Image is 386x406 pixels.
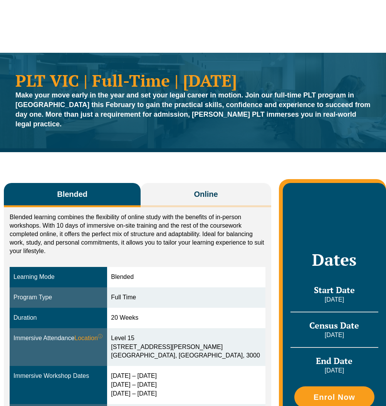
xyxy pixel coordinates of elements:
span: Enrol Now [314,393,355,401]
p: Blended learning combines the flexibility of online study with the benefits of in-person workshop... [10,213,265,255]
div: Immersive Workshop Dates [13,372,103,381]
div: [DATE] – [DATE] [DATE] – [DATE] [DATE] – [DATE] [111,372,262,398]
span: Start Date [314,284,355,295]
div: Blended [111,273,262,282]
strong: Make your move early in the year and set your legal career in motion. Join our full-time PLT prog... [15,91,371,128]
div: 20 Weeks [111,314,262,322]
p: [DATE] [290,295,378,304]
div: Level 15 [STREET_ADDRESS][PERSON_NAME] [GEOGRAPHIC_DATA], [GEOGRAPHIC_DATA], 3000 [111,334,262,361]
p: [DATE] [290,366,378,375]
div: Full Time [111,293,262,302]
h1: PLT VIC | Full-Time | [DATE] [15,72,371,89]
div: Duration [13,314,103,322]
p: [DATE] [290,331,378,339]
div: Program Type [13,293,103,302]
span: Census Date [309,320,359,331]
sup: ⓘ [98,334,102,339]
span: Location [74,334,102,343]
span: End Date [316,355,352,366]
h2: Dates [290,250,378,269]
div: Immersive Attendance [13,334,103,343]
div: Learning Mode [13,273,103,282]
span: Blended [57,189,87,200]
span: Online [194,189,218,200]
